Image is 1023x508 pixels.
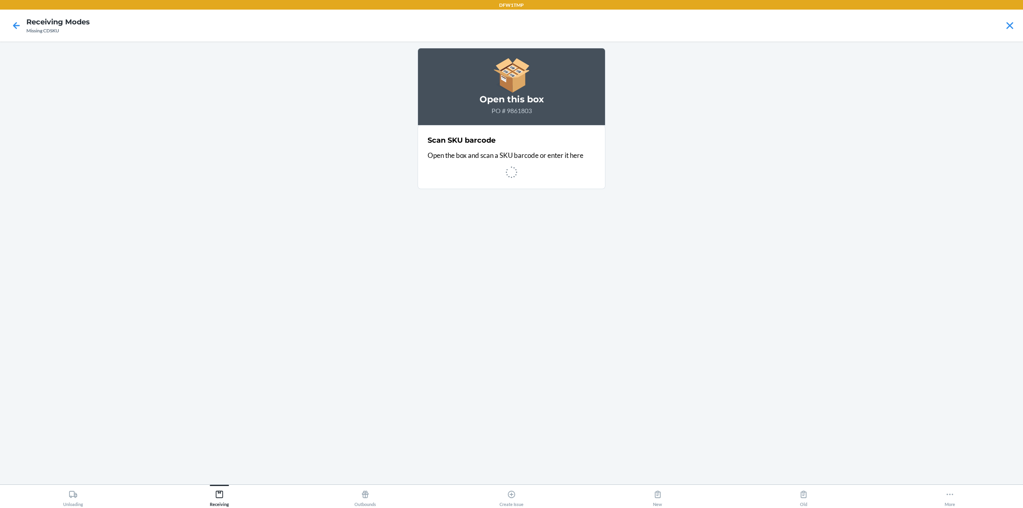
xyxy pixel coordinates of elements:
button: Create Issue [438,485,585,507]
h3: Open this box [428,93,595,106]
div: New [653,487,662,507]
p: Open the box and scan a SKU barcode or enter it here [428,150,595,161]
div: Create Issue [500,487,523,507]
div: Outbounds [354,487,376,507]
button: New [585,485,731,507]
h2: Scan SKU barcode [428,135,496,145]
p: DFW1TMP [499,2,524,9]
div: Unloading [63,487,83,507]
h4: Receiving Modes [26,17,90,27]
div: Old [799,487,808,507]
div: Missing CDSKU [26,27,90,34]
button: Receiving [146,485,293,507]
button: Outbounds [292,485,438,507]
button: Old [731,485,877,507]
p: PO # 9861803 [428,106,595,116]
div: More [945,487,955,507]
div: Receiving [210,487,229,507]
button: More [877,485,1023,507]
